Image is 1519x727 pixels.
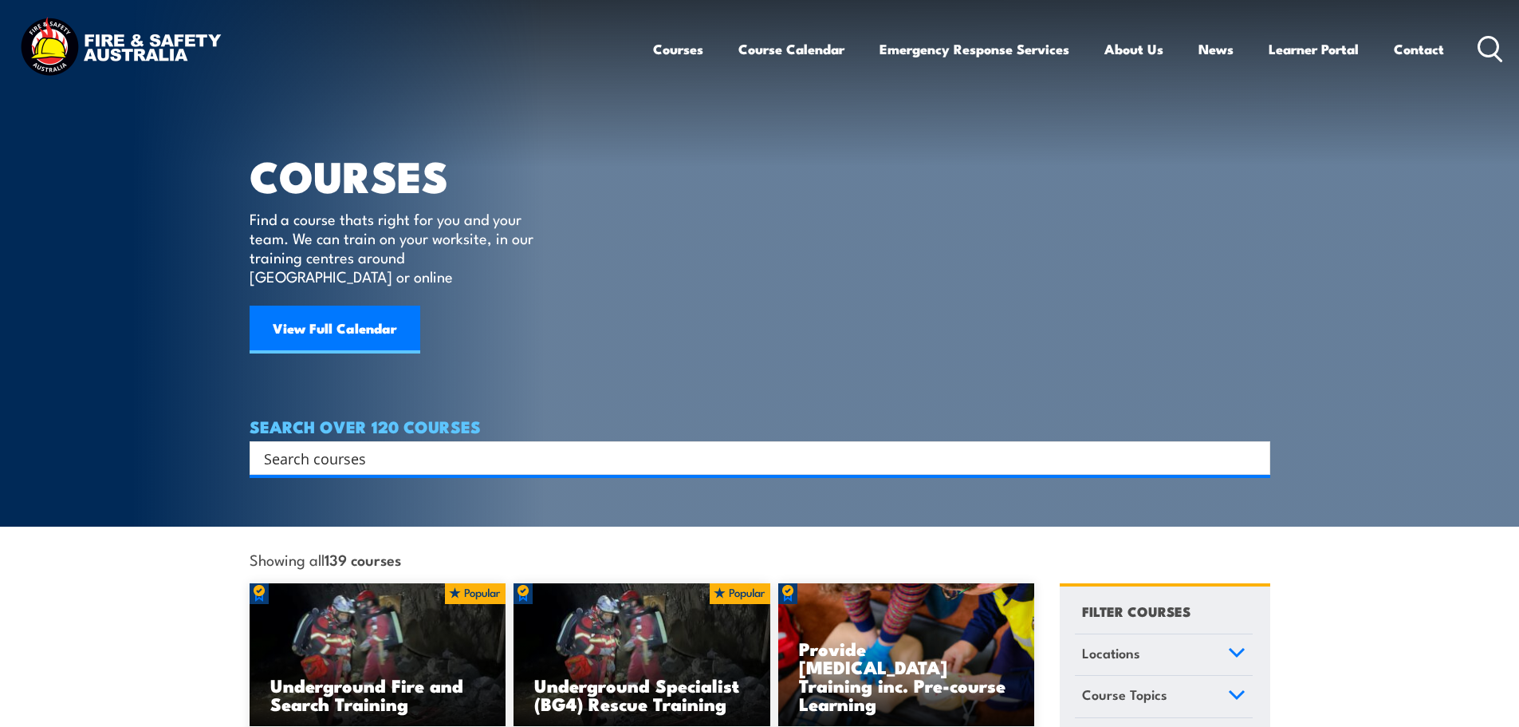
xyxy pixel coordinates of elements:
p: Find a course thats right for you and your team. We can train on your worksite, in our training c... [250,209,541,286]
span: Showing all [250,551,401,567]
h1: COURSES [250,156,557,194]
h3: Underground Specialist (BG4) Rescue Training [534,676,750,713]
a: Underground Specialist (BG4) Rescue Training [514,583,770,727]
a: Provide [MEDICAL_DATA] Training inc. Pre-course Learning [778,583,1035,727]
span: Course Topics [1082,684,1167,705]
a: Learner Portal [1269,28,1359,70]
h3: Underground Fire and Search Training [270,676,486,713]
a: Course Topics [1075,676,1253,717]
span: Locations [1082,642,1140,664]
button: Search magnifier button [1242,447,1265,469]
strong: 139 courses [325,548,401,570]
a: View Full Calendar [250,306,420,354]
a: Contact [1394,28,1444,70]
a: Courses [653,28,703,70]
h4: SEARCH OVER 120 COURSES [250,417,1270,435]
a: About Us [1104,28,1163,70]
a: Emergency Response Services [880,28,1069,70]
a: Locations [1075,634,1253,676]
a: News [1198,28,1234,70]
img: Underground mine rescue [250,583,506,727]
h4: FILTER COURSES [1082,600,1190,622]
a: Underground Fire and Search Training [250,583,506,727]
img: Low Voltage Rescue and Provide CPR [778,583,1035,727]
h3: Provide [MEDICAL_DATA] Training inc. Pre-course Learning [799,639,1014,713]
img: Underground mine rescue [514,583,770,727]
a: Course Calendar [738,28,844,70]
form: Search form [267,447,1238,469]
input: Search input [264,446,1235,470]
